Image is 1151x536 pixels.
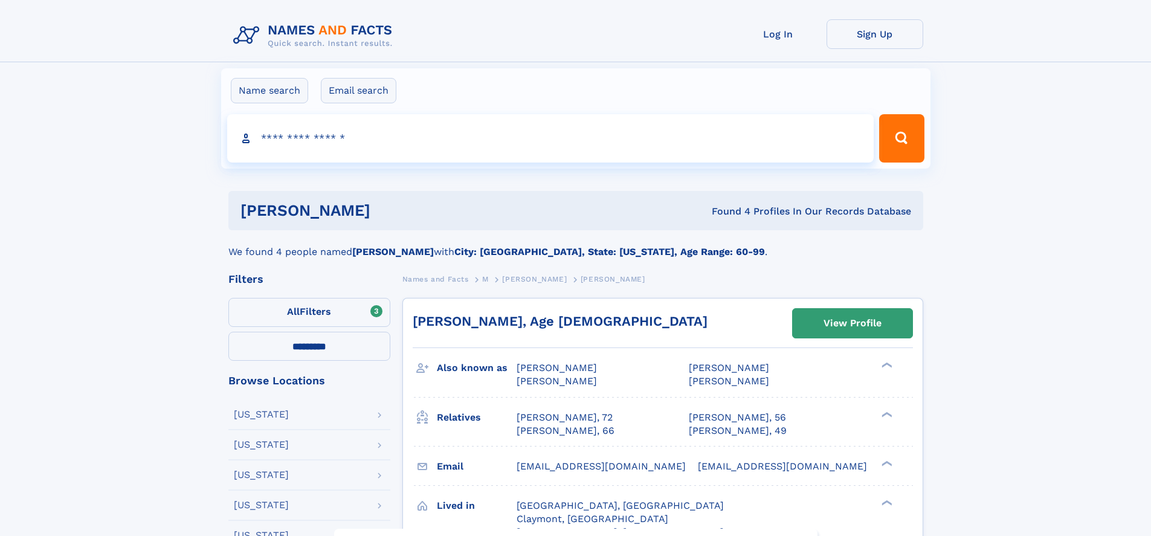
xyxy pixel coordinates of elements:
[502,275,567,283] span: [PERSON_NAME]
[228,274,390,285] div: Filters
[482,271,489,286] a: M
[879,459,893,467] div: ❯
[517,411,613,424] a: [PERSON_NAME], 72
[689,375,769,387] span: [PERSON_NAME]
[517,375,597,387] span: [PERSON_NAME]
[402,271,469,286] a: Names and Facts
[228,298,390,327] label: Filters
[437,496,517,516] h3: Lived in
[581,275,645,283] span: [PERSON_NAME]
[321,78,396,103] label: Email search
[482,275,489,283] span: M
[698,460,867,472] span: [EMAIL_ADDRESS][DOMAIN_NAME]
[879,410,893,418] div: ❯
[437,456,517,477] h3: Email
[689,411,786,424] a: [PERSON_NAME], 56
[234,440,289,450] div: [US_STATE]
[879,361,893,369] div: ❯
[437,407,517,428] h3: Relatives
[413,314,708,329] a: [PERSON_NAME], Age [DEMOGRAPHIC_DATA]
[454,246,765,257] b: City: [GEOGRAPHIC_DATA], State: [US_STATE], Age Range: 60-99
[824,309,882,337] div: View Profile
[517,362,597,373] span: [PERSON_NAME]
[517,460,686,472] span: [EMAIL_ADDRESS][DOMAIN_NAME]
[228,230,923,259] div: We found 4 people named with .
[689,424,787,438] a: [PERSON_NAME], 49
[517,513,668,525] span: Claymont, [GEOGRAPHIC_DATA]
[879,499,893,506] div: ❯
[234,410,289,419] div: [US_STATE]
[228,375,390,386] div: Browse Locations
[689,362,769,373] span: [PERSON_NAME]
[541,205,911,218] div: Found 4 Profiles In Our Records Database
[228,19,402,52] img: Logo Names and Facts
[234,500,289,510] div: [US_STATE]
[502,271,567,286] a: [PERSON_NAME]
[793,309,912,338] a: View Profile
[437,358,517,378] h3: Also known as
[827,19,923,49] a: Sign Up
[234,470,289,480] div: [US_STATE]
[517,424,614,438] a: [PERSON_NAME], 66
[879,114,924,163] button: Search Button
[517,500,724,511] span: [GEOGRAPHIC_DATA], [GEOGRAPHIC_DATA]
[240,203,541,218] h1: [PERSON_NAME]
[352,246,434,257] b: [PERSON_NAME]
[231,78,308,103] label: Name search
[227,114,874,163] input: search input
[730,19,827,49] a: Log In
[287,306,300,317] span: All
